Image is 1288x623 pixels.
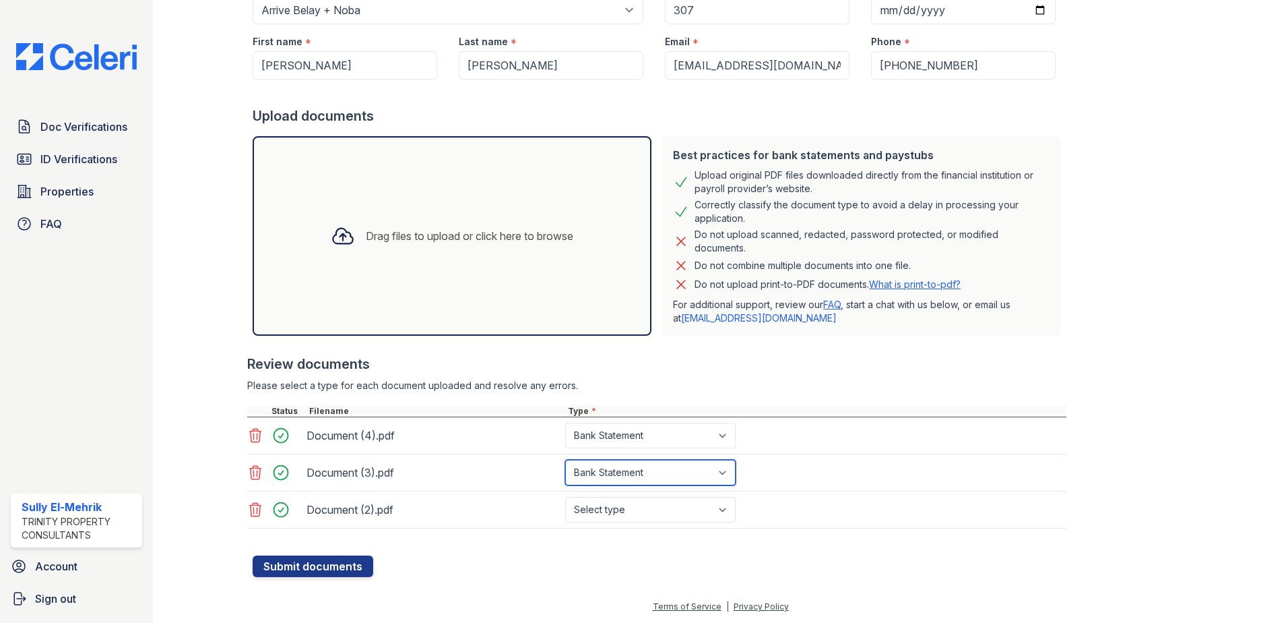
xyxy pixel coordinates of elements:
[665,35,690,49] label: Email
[734,601,789,612] a: Privacy Policy
[253,107,1066,125] div: Upload documents
[35,558,77,574] span: Account
[565,406,1066,417] div: Type
[269,406,307,417] div: Status
[695,198,1050,225] div: Correctly classify the document type to avoid a delay in processing your application.
[40,216,62,232] span: FAQ
[5,585,148,612] a: Sign out
[695,228,1050,255] div: Do not upload scanned, redacted, password protected, or modified documents.
[695,258,911,274] div: Do not combine multiple documents into one file.
[307,425,560,446] div: Document (4).pdf
[726,601,729,612] div: |
[22,515,137,542] div: Trinity Property Consultants
[11,210,142,237] a: FAQ
[695,278,961,291] p: Do not upload print-to-PDF documents.
[673,298,1050,325] p: For additional support, review our , start a chat with us below, or email us at
[253,35,302,49] label: First name
[11,113,142,140] a: Doc Verifications
[40,151,117,167] span: ID Verifications
[695,169,1050,196] div: Upload original PDF files downloaded directly from the financial institution or payroll provider’...
[11,178,142,205] a: Properties
[22,499,137,515] div: Sully El-Mehrik
[823,299,841,310] a: FAQ
[247,355,1066,374] div: Review documents
[11,146,142,173] a: ID Verifications
[681,312,837,324] a: [EMAIL_ADDRESS][DOMAIN_NAME]
[871,35,901,49] label: Phone
[366,228,573,244] div: Drag files to upload or click here to browse
[673,147,1050,163] div: Best practices for bank statements and paystubs
[40,183,94,200] span: Properties
[307,499,560,521] div: Document (2).pdf
[5,553,148,580] a: Account
[247,379,1066,392] div: Please select a type for each document uploaded and resolve any errors.
[459,35,508,49] label: Last name
[5,43,148,70] img: CE_Logo_Blue-a8612792a0a2168367f1c8372b55b34899dd931a85d93a1a3d3e32e68fde9ad4.png
[307,406,565,417] div: Filename
[253,556,373,577] button: Submit documents
[307,462,560,483] div: Document (3).pdf
[40,119,127,135] span: Doc Verifications
[653,601,721,612] a: Terms of Service
[35,591,76,607] span: Sign out
[869,278,961,290] a: What is print-to-pdf?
